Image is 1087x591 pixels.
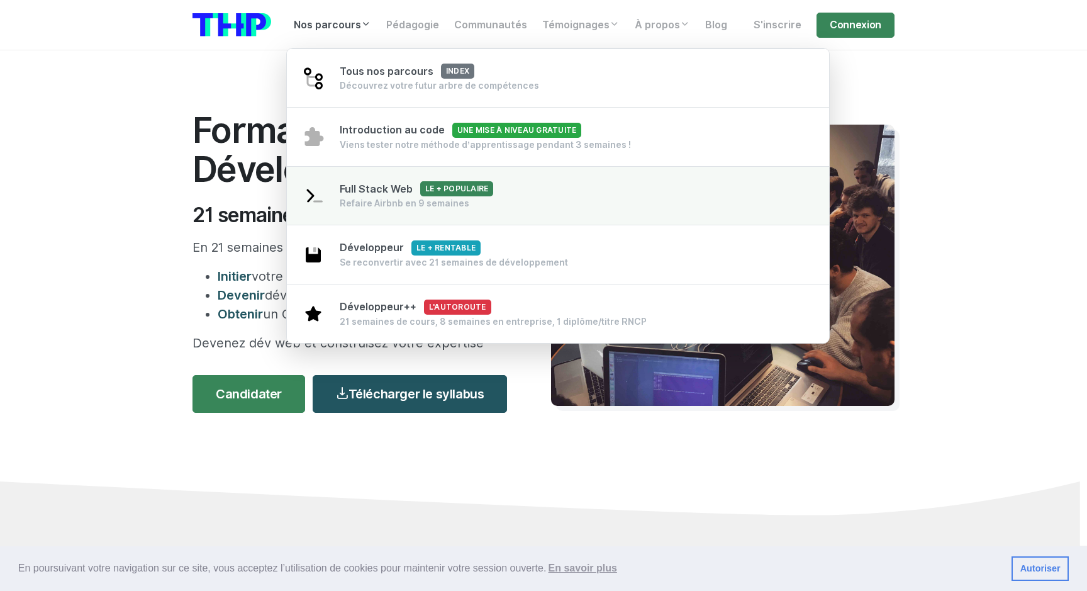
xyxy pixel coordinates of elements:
[218,307,263,322] span: Obtenir
[287,284,829,343] a: Développeur++L'autoroute 21 semaines de cours, 8 semaines en entreprise, 1 diplôme/titre RNCP
[698,13,735,38] a: Blog
[192,203,513,227] h2: 21 semaines intenses
[746,13,809,38] a: S'inscrire
[441,64,474,79] span: index
[379,13,447,38] a: Pédagogie
[411,240,481,256] span: Le + rentable
[192,238,513,257] p: En 21 semaines de formation intensive, vous pourrez :
[218,269,252,284] span: Initier
[340,65,474,77] span: Tous nos parcours
[340,301,491,313] span: Développeur++
[340,138,631,151] div: Viens tester notre méthode d’apprentissage pendant 3 semaines !
[340,124,581,136] span: Introduction au code
[340,315,647,328] div: 21 semaines de cours, 8 semaines en entreprise, 1 diplôme/titre RNCP
[302,244,325,266] img: save-2003ce5719e3e880618d2f866ea23079.svg
[546,559,619,578] a: learn more about cookies
[218,267,513,286] li: votre nouvelle carrière dans le digital
[340,256,568,269] div: Se reconvertir avec 21 semaines de développement
[302,184,325,207] img: terminal-92af89cfa8d47c02adae11eb3e7f907c.svg
[192,111,513,188] h1: Formation Développeur
[287,225,829,284] a: DéveloppeurLe + rentable Se reconvertir avec 21 semaines de développement
[535,13,627,38] a: Témoignages
[302,67,325,89] img: git-4-38d7f056ac829478e83c2c2dd81de47b.svg
[18,559,1001,578] span: En poursuivant votre navigation sur ce site, vous acceptez l’utilisation de cookies pour mainteni...
[452,123,581,138] span: Une mise à niveau gratuite
[340,197,493,210] div: Refaire Airbnb en 9 semaines
[313,375,507,413] a: Télécharger le syllabus
[218,288,265,303] span: Devenir
[287,107,829,167] a: Introduction au codeUne mise à niveau gratuite Viens tester notre méthode d’apprentissage pendant...
[192,375,305,413] a: Candidater
[286,13,379,38] a: Nos parcours
[340,183,493,195] span: Full Stack Web
[302,302,325,325] img: star-1b1639e91352246008672c7d0108e8fd.svg
[340,79,539,92] div: Découvrez votre futur arbre de compétences
[192,13,271,37] img: logo
[1012,556,1069,582] a: dismiss cookie message
[218,286,513,305] li: dév web
[627,13,698,38] a: À propos
[192,334,513,352] p: Devenez dév web et construisez votre expertise
[447,13,535,38] a: Communautés
[287,166,829,226] a: Full Stack WebLe + populaire Refaire Airbnb en 9 semaines
[817,13,895,38] a: Connexion
[420,181,493,196] span: Le + populaire
[287,48,829,108] a: Tous nos parcoursindex Découvrez votre futur arbre de compétences
[424,300,491,315] span: L'autoroute
[340,242,481,254] span: Développeur
[302,125,325,148] img: puzzle-4bde4084d90f9635442e68fcf97b7805.svg
[218,305,513,324] li: un CDI de Dév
